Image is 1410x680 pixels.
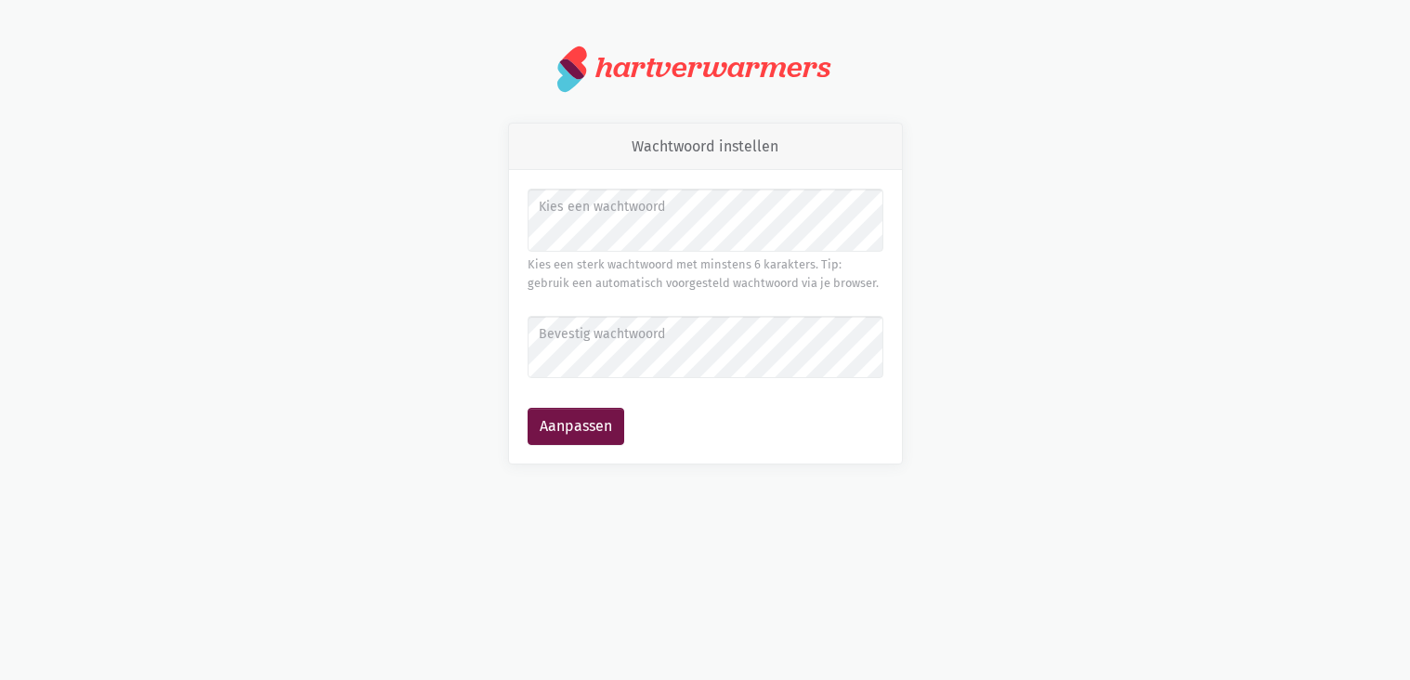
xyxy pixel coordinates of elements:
[528,408,624,445] button: Aanpassen
[595,50,830,85] div: hartverwarmers
[528,189,883,445] form: Wachtwoord instellen
[557,45,588,93] img: logo.svg
[528,255,883,294] div: Kies een sterk wachtwoord met minstens 6 karakters. Tip: gebruik een automatisch voorgesteld wach...
[557,45,853,93] a: hartverwarmers
[539,324,870,345] label: Bevestig wachtwoord
[539,197,870,217] label: Kies een wachtwoord
[509,124,902,171] div: Wachtwoord instellen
